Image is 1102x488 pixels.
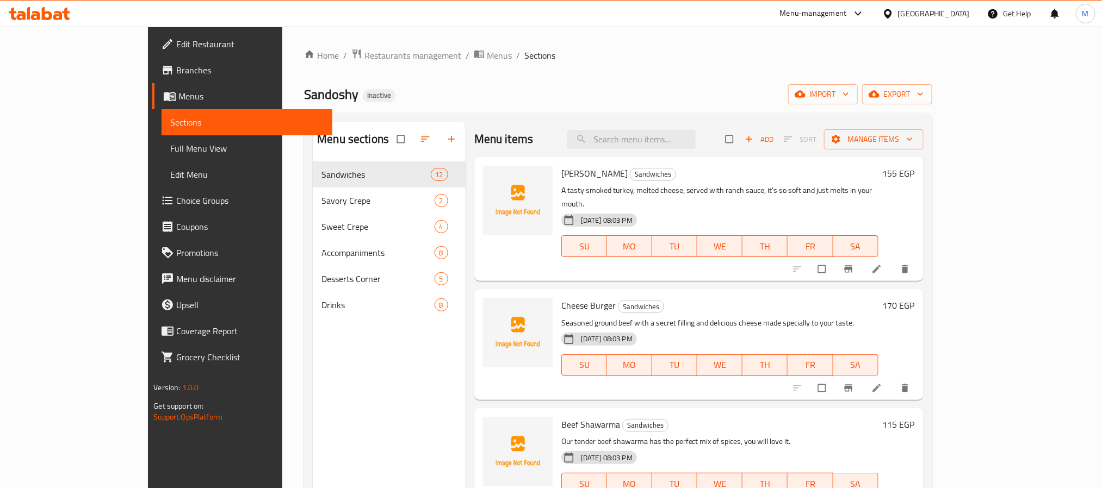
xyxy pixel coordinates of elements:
[364,49,461,62] span: Restaurants management
[577,334,637,344] span: [DATE] 08:03 PM
[797,87,849,101] span: import
[622,419,668,432] div: Sandwiches
[566,239,603,254] span: SU
[435,300,448,310] span: 8
[152,292,332,318] a: Upsell
[152,83,332,109] a: Menus
[317,131,389,147] h2: Menu sections
[742,131,777,148] button: Add
[702,239,738,254] span: WE
[431,170,448,180] span: 12
[883,417,915,432] h6: 115 EGP
[435,222,448,232] span: 4
[837,257,863,281] button: Branch-specific-item
[657,239,693,254] span: TU
[162,135,332,161] a: Full Menu View
[516,49,520,62] li: /
[702,357,738,373] span: WE
[474,131,534,147] h2: Menu items
[343,49,347,62] li: /
[561,354,607,376] button: SU
[607,354,652,376] button: MO
[742,235,788,257] button: TH
[313,214,466,240] div: Sweet Crepe4
[742,131,777,148] span: Add item
[838,239,874,254] span: SA
[435,248,448,258] span: 8
[152,214,332,240] a: Coupons
[838,357,874,373] span: SA
[567,130,696,149] input: search
[321,298,434,311] span: Drinks
[812,259,834,279] span: Select to update
[697,235,742,257] button: WE
[313,157,466,322] nav: Menu sections
[788,84,858,104] button: import
[176,64,323,77] span: Branches
[152,240,332,266] a: Promotions
[435,272,448,285] div: items
[833,235,878,257] button: SA
[170,142,323,155] span: Full Menu View
[153,399,203,413] span: Get support on:
[652,235,697,257] button: TU
[363,91,395,100] span: Inactive
[657,357,693,373] span: TU
[618,300,664,313] div: Sandwiches
[812,378,834,398] span: Select to update
[304,48,932,62] nav: breadcrumb
[561,184,878,211] p: A tasty smoked turkey, melted cheese, served with ranch sauce, it's so soft and just melts in you...
[182,380,199,395] span: 1.0.0
[313,266,466,292] div: Desserts Corner5
[837,376,863,400] button: Branch-specific-item
[176,246,323,259] span: Promotions
[391,129,413,149] span: Select all sections
[824,129,924,149] button: Manage items
[176,220,323,233] span: Coupons
[466,49,469,62] li: /
[833,133,915,146] span: Manage items
[561,316,878,330] p: Seasoned ground beef with a secret filling and delicious cheese made specially to your taste.
[321,272,434,285] span: Desserts Corner
[152,318,332,344] a: Coverage Report
[483,166,553,235] img: Smokey Sandoshy
[435,196,448,206] span: 2
[435,194,448,207] div: items
[176,272,323,285] span: Menu disclaimer
[623,419,668,431] span: Sandwiches
[561,416,620,433] span: Beef Shawarma
[652,354,697,376] button: TU
[153,380,180,395] span: Version:
[566,357,603,373] span: SU
[321,220,434,233] div: Sweet Crepe
[435,220,448,233] div: items
[435,274,448,284] span: 5
[561,297,616,314] span: Cheese Burger
[313,292,466,318] div: Drinks8
[611,239,648,254] span: MO
[883,166,915,181] h6: 155 EGP
[483,417,553,486] img: Beef Shawarma
[439,127,466,151] button: Add section
[630,168,676,180] span: Sandwiches
[321,246,434,259] div: Accompaniments
[788,235,833,257] button: FR
[719,129,742,149] span: Select section
[351,48,461,62] a: Restaurants management
[487,49,512,62] span: Menus
[176,298,323,311] span: Upsell
[152,187,332,214] a: Choice Groups
[833,354,878,376] button: SA
[162,109,332,135] a: Sections
[152,344,332,370] a: Grocery Checklist
[780,7,847,20] div: Menu-management
[607,235,652,257] button: MO
[321,194,434,207] span: Savory Crepe
[747,357,783,373] span: TH
[178,90,323,103] span: Menus
[898,8,970,20] div: [GEOGRAPHIC_DATA]
[747,239,783,254] span: TH
[170,116,323,129] span: Sections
